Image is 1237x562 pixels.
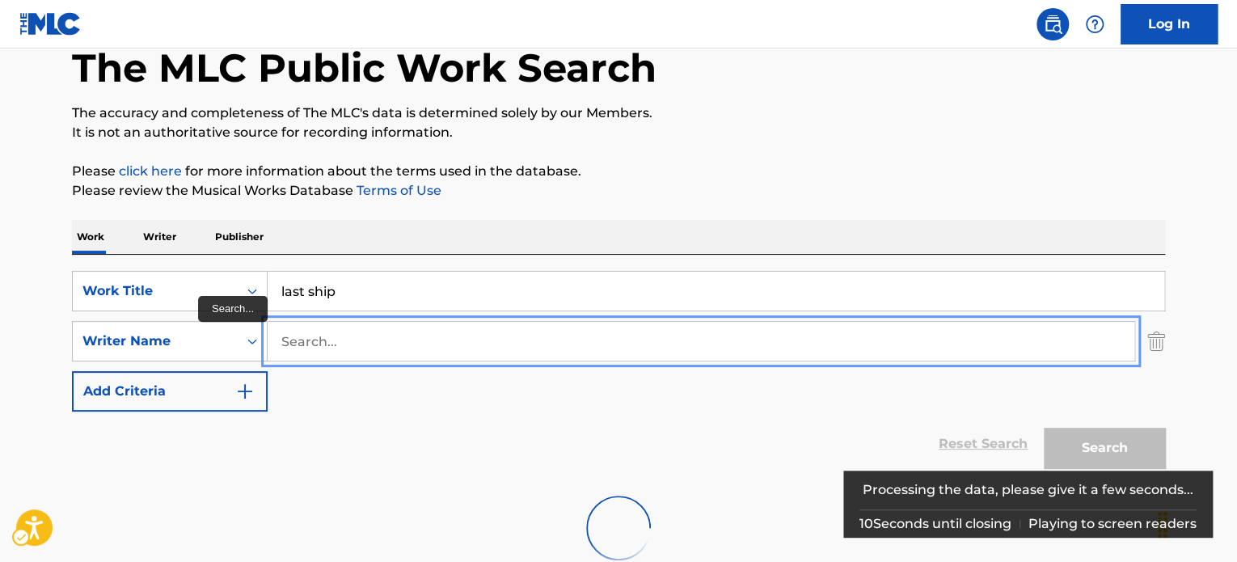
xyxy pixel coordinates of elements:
img: search [1043,15,1062,34]
input: Search... [268,322,1134,361]
form: Search Form [72,271,1165,476]
p: The accuracy and completeness of The MLC's data is determined solely by our Members. [72,104,1165,123]
input: Search... [268,272,1164,311]
div: Work Title [82,281,228,301]
p: Work [72,220,109,254]
p: It is not an authoritative source for recording information. [72,123,1165,142]
p: Please review the Musical Works Database [72,181,1165,201]
img: MLC Logo [19,12,82,36]
div: Processing the data, please give it a few seconds... [859,471,1197,509]
img: help [1085,15,1104,34]
p: Writer [138,220,181,254]
p: Publisher [210,220,268,254]
h1: The MLC Public Work Search [72,44,656,92]
p: Please for more information about the terms used in the database. [72,162,1165,181]
a: Terms of Use [353,183,441,198]
img: Delete Criterion [1147,321,1165,361]
img: 9d2ae6d4665cec9f34b9.svg [235,382,255,401]
img: preloader [586,496,651,560]
div: On [238,272,267,311]
div: Writer Name [82,332,228,351]
span: 10 [859,516,873,531]
a: click here [119,163,182,179]
button: Add Criteria [72,371,268,412]
a: Log In [1121,4,1218,44]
